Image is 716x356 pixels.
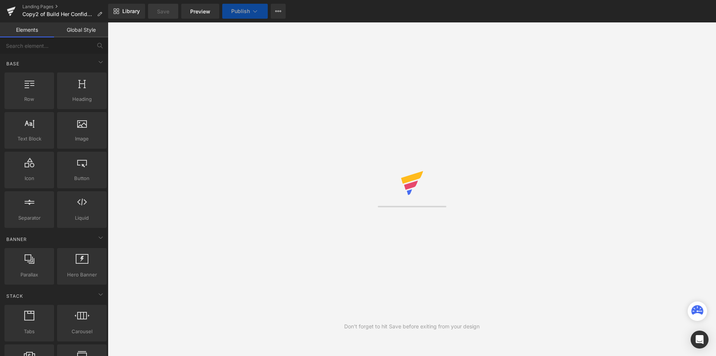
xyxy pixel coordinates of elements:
div: Don't forget to hit Save before exiting from your design [344,322,480,331]
a: Global Style [54,22,108,37]
div: Open Intercom Messenger [691,331,709,349]
span: Heading [59,95,104,103]
span: Liquid [59,214,104,222]
span: Image [59,135,104,143]
span: Base [6,60,20,67]
span: Copy2 of Build Her Confidence and Self-Esteem with the Super Book Set [22,11,94,17]
span: Preview [190,7,210,15]
a: New Library [108,4,145,19]
span: Tabs [7,328,52,335]
span: Banner [6,236,28,243]
span: Parallax [7,271,52,279]
span: Separator [7,214,52,222]
span: Text Block [7,135,52,143]
span: Publish [231,8,250,14]
a: Preview [181,4,219,19]
span: Row [7,95,52,103]
span: Icon [7,174,52,182]
button: More [271,4,286,19]
span: Carousel [59,328,104,335]
span: Button [59,174,104,182]
a: Landing Pages [22,4,108,10]
span: Hero Banner [59,271,104,279]
span: Library [122,8,140,15]
span: Save [157,7,169,15]
span: Stack [6,292,24,300]
button: Publish [222,4,268,19]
